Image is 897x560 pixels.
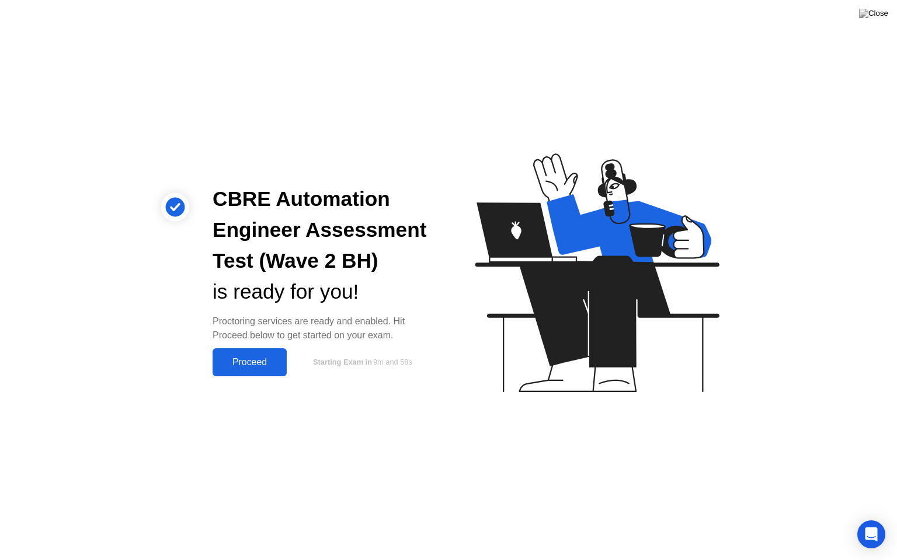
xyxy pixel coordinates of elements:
[216,357,283,367] div: Proceed
[213,348,287,376] button: Proceed
[857,520,885,548] div: Open Intercom Messenger
[293,351,430,373] button: Starting Exam in9m and 58s
[373,358,412,366] span: 9m and 58s
[213,276,430,307] div: is ready for you!
[213,314,430,342] div: Proctoring services are ready and enabled. Hit Proceed below to get started on your exam.
[213,184,430,276] div: CBRE Automation Engineer Assessment Test (Wave 2 BH)
[859,9,888,18] img: Close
